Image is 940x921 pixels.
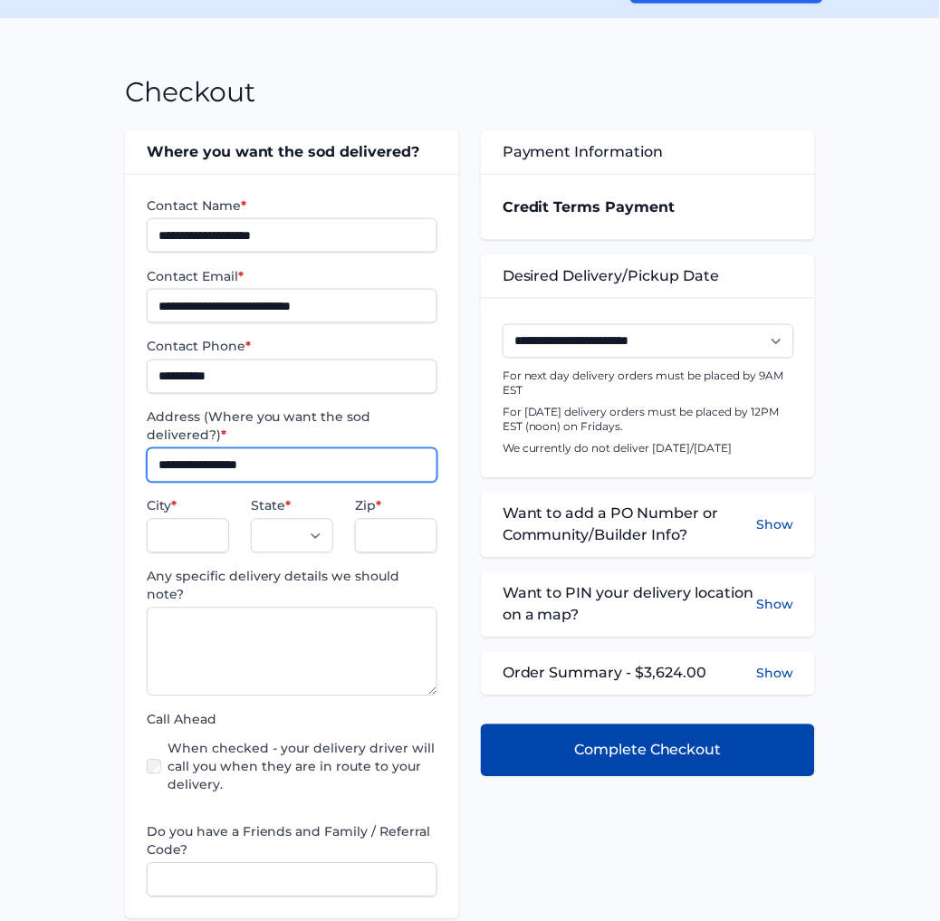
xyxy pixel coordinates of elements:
button: Show [756,583,793,627]
label: Any specific delivery details we should note? [147,568,437,604]
p: For [DATE] delivery orders must be placed by 12PM EST (noon) on Fridays. [503,406,793,435]
p: We currently do not deliver [DATE]/[DATE] [503,442,793,456]
span: Order Summary - $3,624.00 [503,663,707,685]
label: State [251,497,333,515]
p: For next day delivery orders must be placed by 9AM EST [503,369,793,398]
button: Complete Checkout [481,724,815,777]
span: Want to PIN your delivery location on a map? [503,583,756,627]
label: City [147,497,229,515]
label: Do you have a Friends and Family / Referral Code? [147,823,437,859]
div: Payment Information [481,130,815,174]
div: Where you want the sod delivered? [125,130,459,174]
button: Show [756,665,793,683]
strong: Credit Terms Payment [503,198,676,216]
label: When checked - your delivery driver will call you when they are in route to your delivery. [168,740,437,794]
label: Contact Name [147,197,437,215]
label: Contact Email [147,267,437,285]
span: Want to add a PO Number or Community/Builder Info? [503,504,756,547]
button: Show [756,504,793,547]
div: Desired Delivery/Pickup Date [481,254,815,298]
label: Contact Phone [147,338,437,356]
label: Call Ahead [147,711,437,729]
label: Address (Where you want the sod delivered?) [147,408,437,445]
span: Complete Checkout [574,740,722,762]
h1: Checkout [125,76,255,109]
label: Zip [355,497,437,515]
